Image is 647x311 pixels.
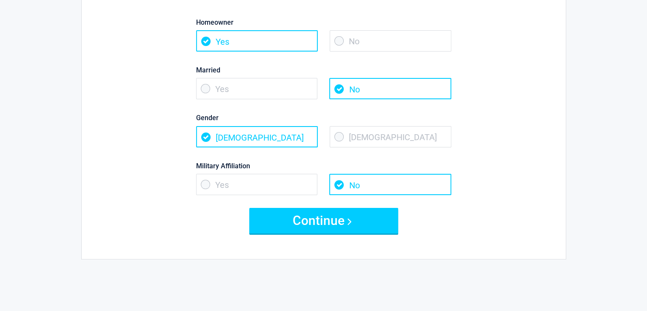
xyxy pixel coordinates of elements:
span: Yes [196,174,318,195]
label: Military Affiliation [196,160,451,172]
span: [DEMOGRAPHIC_DATA] [196,126,318,147]
label: Gender [196,112,451,124]
label: Married [196,64,451,76]
span: Yes [196,78,318,99]
span: Yes [196,30,318,52]
button: Continue [249,208,398,233]
span: No [329,174,451,195]
label: Homeowner [196,17,451,28]
span: No [330,30,451,52]
span: No [329,78,451,99]
span: [DEMOGRAPHIC_DATA] [330,126,451,147]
